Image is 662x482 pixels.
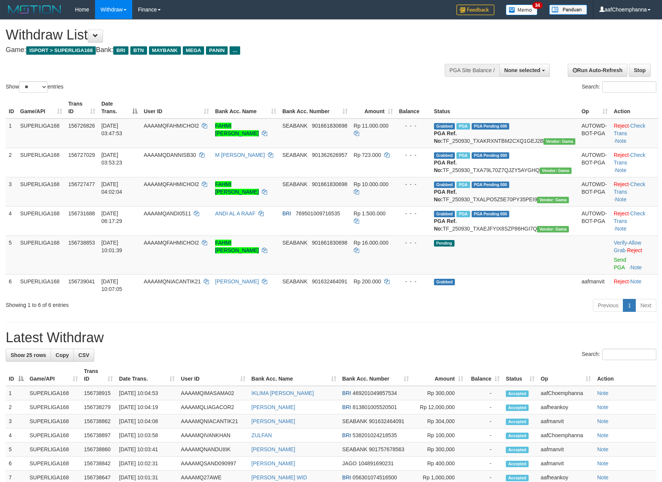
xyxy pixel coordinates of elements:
td: AUTOWD-BOT-PGA [578,148,611,177]
a: Next [635,299,656,312]
td: SUPERLIGA168 [27,400,81,414]
span: 156739041 [68,278,95,284]
a: [PERSON_NAME] [252,418,295,424]
td: · · [611,206,659,235]
span: Vendor URL: https://trx31.1velocity.biz [537,197,569,203]
td: Rp 300,000 [412,442,466,457]
div: - - - [399,180,428,188]
span: PANIN [206,46,228,55]
span: · [614,240,641,253]
td: aafheankoy [538,400,594,414]
a: Note [597,418,608,424]
label: Search: [582,349,656,360]
td: · · [611,119,659,148]
span: BRI [342,432,351,438]
th: Date Trans.: activate to sort column descending [98,97,141,119]
span: BRI [342,404,351,410]
td: · · [611,235,659,274]
button: None selected [499,64,550,77]
td: 156738842 [81,457,116,471]
a: Reject [614,181,629,187]
th: ID [6,97,17,119]
a: Note [597,404,608,410]
a: Note [615,167,627,173]
th: Game/API: activate to sort column ascending [17,97,65,119]
a: Check Trans [614,210,645,224]
span: SEABANK [282,152,307,158]
a: Check Trans [614,181,645,195]
input: Search: [602,81,656,93]
span: Show 25 rows [11,352,46,358]
th: Trans ID: activate to sort column ascending [65,97,98,119]
th: Op: activate to sort column ascending [538,364,594,386]
a: Note [597,474,608,480]
span: Copy 901362626957 to clipboard [312,152,347,158]
a: Note [615,138,627,144]
td: 4 [6,428,27,442]
span: Grabbed [434,279,455,285]
span: MEGA [183,46,204,55]
td: [DATE] 10:02:31 [116,457,178,471]
input: Search: [602,349,656,360]
td: · · [611,177,659,206]
span: SEABANK [282,240,307,246]
span: Marked by aafromsomean [456,211,470,217]
th: Amount: activate to sort column ascending [351,97,396,119]
a: CSV [73,349,94,362]
span: Rp 11.000.000 [354,123,389,129]
span: AAAAMQDANNISB30 [144,152,196,158]
span: Copy 901632464091 to clipboard [312,278,347,284]
a: Previous [593,299,623,312]
span: SEABANK [282,123,307,129]
td: TF_250930_TXAKRXNTBM2CXQ1GEJ2B [431,119,578,148]
td: AAAAMQNIACANTIK21 [178,414,249,428]
span: Accepted [506,419,529,425]
span: BRI [342,390,351,396]
span: Rp 16.000.000 [354,240,389,246]
th: Action [594,364,656,386]
span: Vendor URL: https://trx31.1velocity.biz [543,138,575,145]
th: Balance [396,97,431,119]
span: ... [230,46,240,55]
span: 156727029 [68,152,95,158]
td: 1 [6,386,27,400]
span: BRI [342,474,351,480]
th: Game/API: activate to sort column ascending [27,364,81,386]
span: Grabbed [434,182,455,188]
a: Copy [51,349,74,362]
span: Marked by aafandaneth [456,182,470,188]
div: - - - [399,122,428,130]
span: [DATE] 04:02:04 [101,181,122,195]
td: AUTOWD-BOT-PGA [578,177,611,206]
a: Note [630,278,642,284]
td: - [466,414,503,428]
label: Show entries [6,81,63,93]
a: [PERSON_NAME] [252,460,295,466]
span: Grabbed [434,211,455,217]
td: SUPERLIGA168 [27,442,81,457]
span: CSV [78,352,89,358]
td: [DATE] 10:04:19 [116,400,178,414]
span: MAYBANK [149,46,181,55]
td: Rp 400,000 [412,457,466,471]
span: Accepted [506,433,529,439]
td: TF_250930_TXAEJFYIX8SZP86HGI7Q [431,206,578,235]
td: Rp 300,000 [412,386,466,400]
span: PGA Pending [472,182,510,188]
span: Marked by aafandaneth [456,123,470,130]
th: User ID: activate to sort column ascending [141,97,212,119]
th: Bank Acc. Number: activate to sort column ascending [339,364,412,386]
td: - [466,442,503,457]
span: Copy 901661830698 to clipboard [312,123,347,129]
span: None selected [504,67,540,73]
td: AAAAMQSAND090997 [178,457,249,471]
td: SUPERLIGA168 [27,457,81,471]
th: Bank Acc. Number: activate to sort column ascending [279,97,351,119]
span: Pending [434,240,455,247]
span: Copy 056301074516500 to clipboard [353,474,397,480]
span: ISPORT > SUPERLIGA168 [26,46,96,55]
span: Accepted [506,447,529,453]
span: PGA Pending [472,211,510,217]
a: Reject [627,247,642,253]
select: Showentries [19,81,48,93]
